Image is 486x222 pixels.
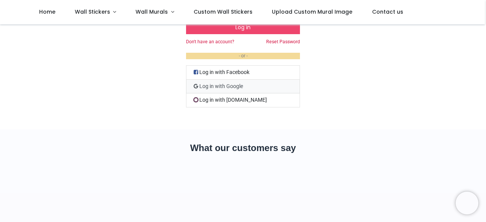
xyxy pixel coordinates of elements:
[186,39,234,45] a: Don't have an account?
[186,65,300,80] a: Log in with Facebook
[186,21,300,34] button: Log in
[194,8,252,16] span: Custom Wall Stickers
[272,8,352,16] span: Upload Custom Mural Image
[186,53,300,59] em: - or -
[186,93,300,107] a: Log in with [DOMAIN_NAME]
[136,8,168,16] span: Wall Murals
[75,8,110,16] span: Wall Stickers
[456,192,478,214] iframe: Brevo live chat
[30,142,456,154] h2: What our customers say
[266,39,300,45] a: Reset Password
[30,168,456,221] iframe: Customer reviews powered by Trustpilot
[186,80,300,94] a: Log in with Google
[372,8,403,16] span: Contact us
[39,8,55,16] span: Home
